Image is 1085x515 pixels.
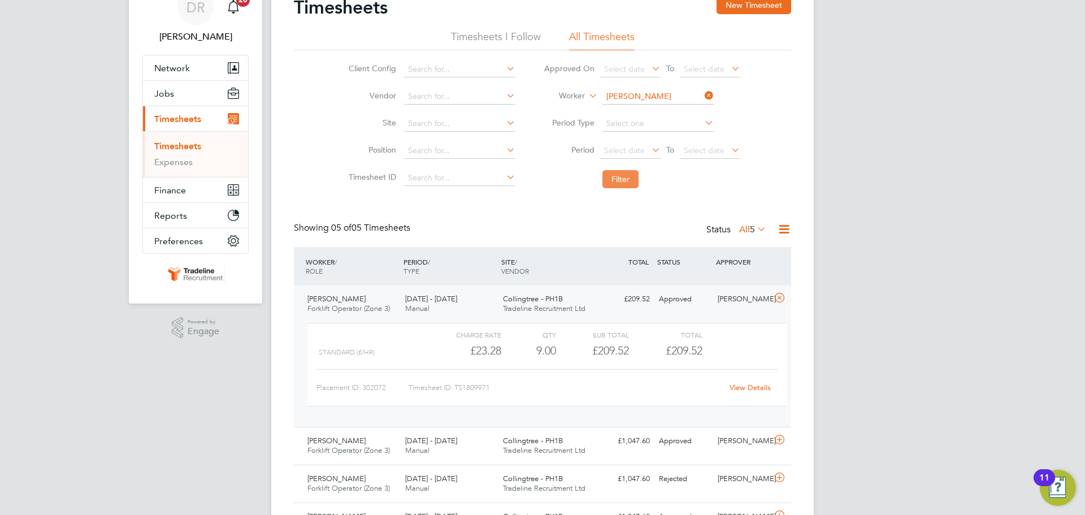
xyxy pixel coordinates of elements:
div: £1,047.60 [596,432,654,451]
a: Go to home page [142,265,249,283]
div: Timesheets [143,131,248,177]
label: Timesheet ID [345,172,396,182]
div: 9.00 [501,341,556,360]
li: Timesheets I Follow [451,30,541,50]
span: Manual [405,483,429,493]
div: Approved [654,432,713,451]
div: £1,047.60 [596,470,654,488]
span: / [428,257,430,266]
input: Search for... [404,62,515,77]
label: Period Type [544,118,594,128]
img: tradelinerecruitment-logo-retina.png [166,265,225,283]
button: Open Resource Center, 11 new notifications [1040,470,1076,506]
span: TOTAL [628,257,649,266]
div: Rejected [654,470,713,488]
button: Jobs [143,81,248,106]
button: Network [143,55,248,80]
div: QTY [501,328,556,341]
label: Worker [534,90,585,102]
span: [DATE] - [DATE] [405,294,457,304]
div: Showing [294,222,413,234]
div: [PERSON_NAME] [713,290,772,309]
span: VENDOR [501,266,529,275]
span: TYPE [403,266,419,275]
div: WORKER [303,252,401,281]
span: / [335,257,337,266]
span: Select date [604,64,645,74]
span: 05 Timesheets [331,222,410,233]
span: [DATE] - [DATE] [405,474,457,483]
span: Forklift Operator (Zone 3) [307,483,390,493]
span: 05 of [331,222,351,233]
span: Select date [684,145,724,155]
input: Select one [602,116,714,132]
span: Manual [405,445,429,455]
span: Standard (£/HR) [319,348,375,356]
span: [DATE] - [DATE] [405,436,457,445]
span: Tradeline Recruitment Ltd [503,483,585,493]
label: Site [345,118,396,128]
label: Vendor [345,90,396,101]
span: / [515,257,517,266]
div: Timesheet ID: TS1809971 [409,379,722,397]
input: Search for... [404,170,515,186]
span: £209.52 [666,344,702,357]
span: Preferences [154,236,203,246]
span: Timesheets [154,114,201,124]
span: Select date [604,145,645,155]
button: Timesheets [143,106,248,131]
span: Select date [684,64,724,74]
input: Search for... [602,89,714,105]
a: Timesheets [154,141,201,152]
span: To [663,142,678,157]
span: Jobs [154,88,174,99]
input: Search for... [404,116,515,132]
label: Period [544,145,594,155]
span: Reports [154,210,187,221]
span: Collingtree - PH1B [503,474,563,483]
div: £23.28 [428,341,501,360]
span: 5 [750,224,755,235]
div: Sub Total [556,328,629,341]
a: View Details [730,383,771,392]
label: Client Config [345,63,396,73]
div: £209.52 [556,341,629,360]
span: Collingtree - PH1B [503,294,563,304]
span: Tradeline Recruitment Ltd [503,304,585,313]
span: Tradeline Recruitment Ltd [503,445,585,455]
span: Powered by [188,317,219,327]
li: All Timesheets [569,30,635,50]
span: Engage [188,327,219,336]
div: Charge rate [428,328,501,341]
label: Position [345,145,396,155]
label: All [739,224,766,235]
span: [PERSON_NAME] [307,294,366,304]
div: Status [706,222,769,238]
span: Manual [405,304,429,313]
span: Collingtree - PH1B [503,436,563,445]
a: Powered byEngage [172,317,220,339]
span: ROLE [306,266,323,275]
a: Expenses [154,157,193,167]
span: [PERSON_NAME] [307,474,366,483]
span: Forklift Operator (Zone 3) [307,304,390,313]
input: Search for... [404,143,515,159]
div: [PERSON_NAME] [713,470,772,488]
div: Placement ID: 302072 [316,379,409,397]
input: Search for... [404,89,515,105]
span: Forklift Operator (Zone 3) [307,445,390,455]
div: Total [629,328,702,341]
span: Network [154,63,190,73]
button: Preferences [143,228,248,253]
button: Finance [143,178,248,202]
div: Approved [654,290,713,309]
label: Approved On [544,63,594,73]
button: Filter [602,170,639,188]
span: Demi Richens [142,30,249,44]
div: 11 [1039,478,1049,492]
div: PERIOD [401,252,498,281]
div: SITE [498,252,596,281]
div: [PERSON_NAME] [713,432,772,451]
span: [PERSON_NAME] [307,436,366,445]
span: To [663,61,678,76]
